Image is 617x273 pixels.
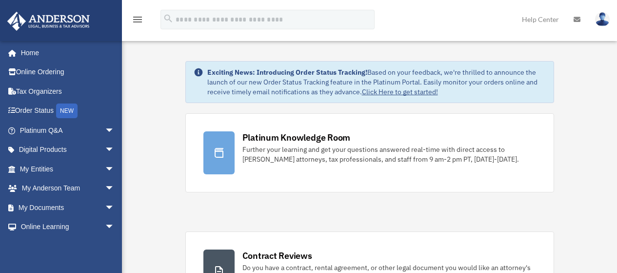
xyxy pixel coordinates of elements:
[132,17,143,25] a: menu
[132,14,143,25] i: menu
[105,121,124,141] span: arrow_drop_down
[4,12,93,31] img: Anderson Advisors Platinum Portal
[105,217,124,237] span: arrow_drop_down
[105,236,124,256] span: arrow_drop_down
[595,12,610,26] img: User Pic
[7,121,129,140] a: Platinum Q&Aarrow_drop_down
[7,101,129,121] a: Order StatusNEW
[105,140,124,160] span: arrow_drop_down
[242,145,536,164] div: Further your learning and get your questions answered real-time with direct access to [PERSON_NAM...
[207,68,367,77] strong: Exciting News: Introducing Order Status Tracking!
[105,159,124,179] span: arrow_drop_down
[7,43,124,63] a: Home
[7,179,129,198] a: My Anderson Teamarrow_drop_down
[7,198,129,217] a: My Documentsarrow_drop_down
[362,87,438,96] a: Click Here to get started!
[56,104,78,118] div: NEW
[7,140,129,160] a: Digital Productsarrow_drop_down
[7,159,129,179] a: My Entitiesarrow_drop_down
[242,250,312,262] div: Contract Reviews
[207,67,546,97] div: Based on your feedback, we're thrilled to announce the launch of our new Order Status Tracking fe...
[7,217,129,237] a: Online Learningarrow_drop_down
[7,63,129,82] a: Online Ordering
[105,179,124,199] span: arrow_drop_down
[105,198,124,218] span: arrow_drop_down
[7,82,129,101] a: Tax Organizers
[242,131,351,144] div: Platinum Knowledge Room
[7,236,129,256] a: Billingarrow_drop_down
[185,113,554,192] a: Platinum Knowledge Room Further your learning and get your questions answered real-time with dire...
[163,13,174,24] i: search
